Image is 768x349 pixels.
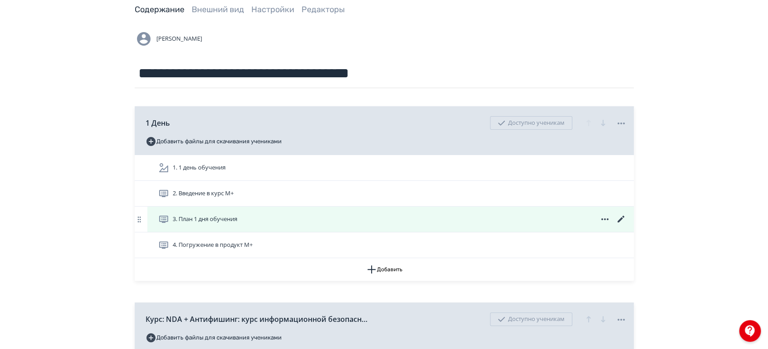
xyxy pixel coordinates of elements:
div: 2. Введение в курс М+ [135,181,634,207]
div: 1. 1 день обучения [135,155,634,181]
span: [PERSON_NAME] [156,34,202,43]
span: 4. Погружение в продукт М+ [173,241,253,250]
a: Внешний вид [192,5,244,14]
div: Доступно ученикам [490,116,572,130]
div: 4. Погружение в продукт М+ [135,232,634,258]
div: 3. План 1 дня обучения [135,207,634,232]
span: Курс: NDA + Антифишинг: курс информационной безопасности [146,314,372,325]
a: Настройки [251,5,294,14]
button: Добавить [135,258,634,281]
button: Добавить файлы для скачивания учениками [146,134,282,149]
a: Содержание [135,5,184,14]
span: 1 День [146,118,170,128]
span: 2. Введение в курс М+ [173,189,234,198]
div: Доступно ученикам [490,312,572,326]
a: Редакторы [302,5,345,14]
button: Добавить файлы для скачивания учениками [146,330,282,345]
span: 3. План 1 дня обучения [173,215,237,224]
span: 1. 1 день обучения [173,163,226,172]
